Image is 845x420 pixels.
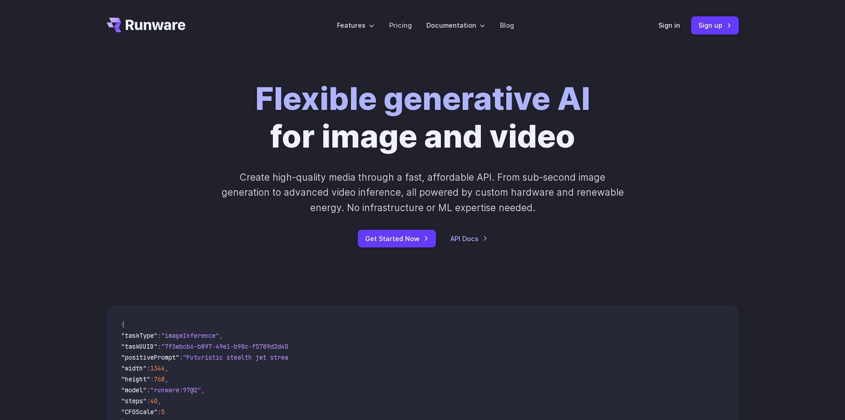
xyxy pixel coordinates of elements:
[121,364,147,372] span: "width"
[121,375,150,383] span: "height"
[121,353,179,361] span: "positivePrompt"
[150,386,201,394] span: "runware:97@2"
[161,342,299,351] span: "7f3ebcb6-b897-49e1-b98c-f5789d2d40d7"
[450,233,488,244] a: API Docs
[500,20,514,30] a: Blog
[158,397,161,405] span: ,
[107,18,186,32] a: Go to /
[121,321,125,329] span: {
[426,20,485,30] label: Documentation
[201,386,205,394] span: ,
[158,408,161,416] span: :
[147,397,150,405] span: :
[337,20,375,30] label: Features
[150,397,158,405] span: 40
[220,170,625,215] p: Create high-quality media through a fast, affordable API. From sub-second image generation to adv...
[358,230,436,247] a: Get Started Now
[121,342,158,351] span: "taskUUID"
[121,397,147,405] span: "steps"
[150,364,165,372] span: 1344
[165,364,168,372] span: ,
[179,353,183,361] span: :
[150,375,154,383] span: :
[121,386,147,394] span: "model"
[161,331,219,340] span: "imageInference"
[121,408,158,416] span: "CFGScale"
[165,375,168,383] span: ,
[161,408,165,416] span: 5
[255,80,590,155] h1: for image and video
[154,375,165,383] span: 768
[691,16,739,34] a: Sign up
[121,331,158,340] span: "taskType"
[158,331,161,340] span: :
[158,342,161,351] span: :
[389,20,412,30] a: Pricing
[147,364,150,372] span: :
[147,386,150,394] span: :
[183,353,514,361] span: "Futuristic stealth jet streaking through a neon-lit cityscape with glowing purple exhaust"
[255,79,590,118] strong: Flexible generative AI
[658,20,680,30] a: Sign in
[219,331,223,340] span: ,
